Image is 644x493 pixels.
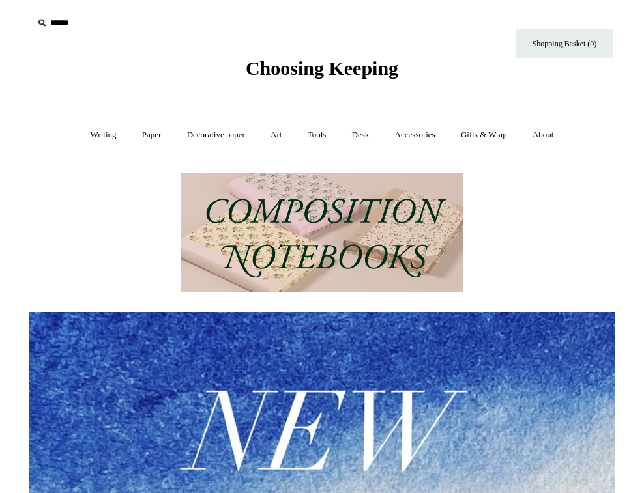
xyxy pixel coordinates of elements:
[246,68,398,77] a: Choosing Keeping
[449,118,519,152] a: Gifts & Wrap
[340,118,381,152] a: Desk
[181,173,463,293] img: 202302 Composition ledgers.jpg__PID:69722ee6-fa44-49dd-a067-31375e5d54ec
[296,118,338,152] a: Tools
[383,118,447,152] a: Accessories
[175,118,257,152] a: Decorative paper
[130,118,173,152] a: Paper
[79,118,128,152] a: Writing
[259,118,293,152] a: Art
[516,29,613,58] a: Shopping Basket (0)
[521,118,566,152] a: About
[246,57,398,79] span: Choosing Keeping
